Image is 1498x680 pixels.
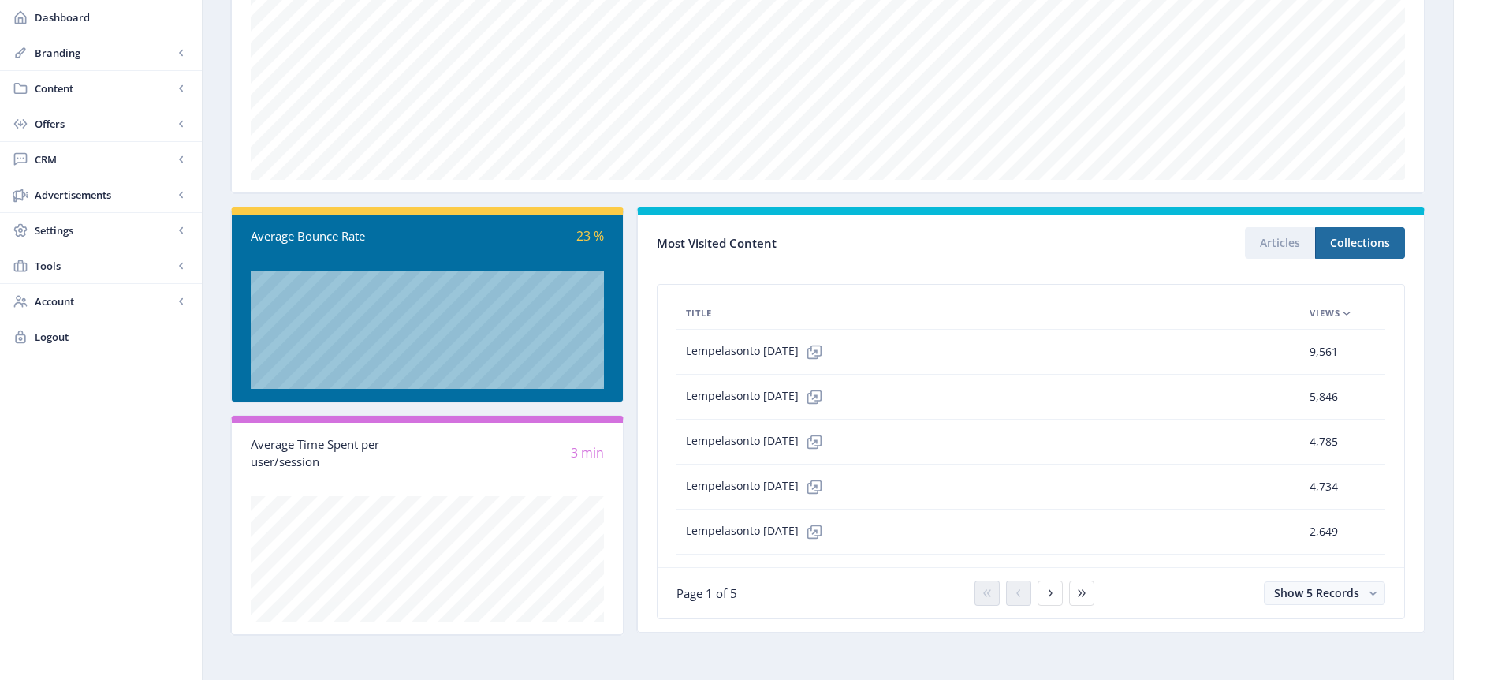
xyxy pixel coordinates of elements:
[1310,477,1338,496] span: 4,734
[686,471,830,503] span: Lempelasonto [DATE]
[35,116,173,132] span: Offers
[1310,522,1338,541] span: 2,649
[427,444,604,462] div: 3 min
[1274,585,1359,600] span: Show 5 Records
[35,329,189,345] span: Logout
[1310,342,1338,361] span: 9,561
[686,304,712,323] span: Title
[657,231,1030,256] div: Most Visited Content
[686,516,830,547] span: Lempelasonto [DATE]
[35,187,173,203] span: Advertisements
[35,293,173,309] span: Account
[1264,581,1385,605] button: Show 5 Records
[1310,387,1338,406] span: 5,846
[35,9,189,25] span: Dashboard
[686,426,830,458] span: Lempelasonto [DATE]
[35,258,173,274] span: Tools
[251,435,427,471] div: Average Time Spent per user/session
[576,227,604,245] span: 23 %
[251,227,427,245] div: Average Bounce Rate
[1245,227,1315,259] button: Articles
[35,80,173,96] span: Content
[35,45,173,61] span: Branding
[1310,432,1338,451] span: 4,785
[1310,304,1340,323] span: Views
[1315,227,1405,259] button: Collections
[35,151,173,167] span: CRM
[686,336,830,368] span: Lempelasonto [DATE]
[35,222,173,238] span: Settings
[676,585,737,601] span: Page 1 of 5
[686,381,830,413] span: Lempelasonto [DATE]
